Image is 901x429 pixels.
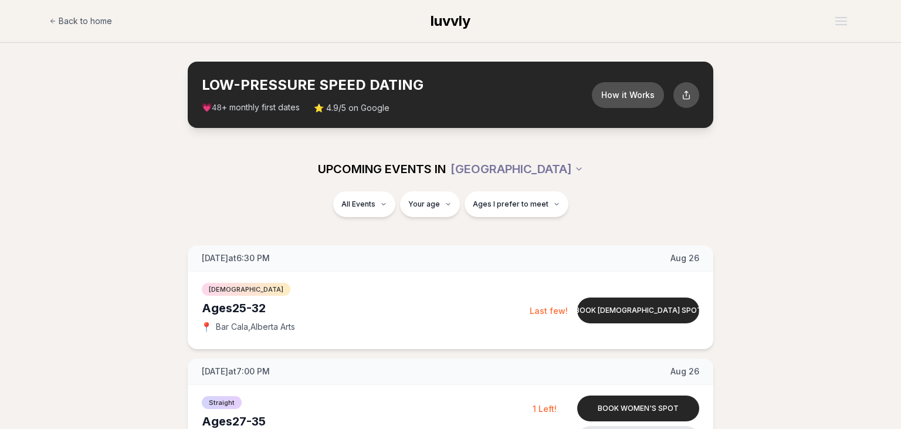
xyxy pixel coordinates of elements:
span: [DEMOGRAPHIC_DATA] [202,283,290,296]
span: Last few! [530,306,568,316]
button: Book [DEMOGRAPHIC_DATA] spot [577,298,699,323]
button: Your age [400,191,460,217]
div: Ages 25-32 [202,300,530,316]
a: Back to home [49,9,112,33]
button: Open menu [831,12,852,30]
span: UPCOMING EVENTS IN [318,161,446,177]
h2: LOW-PRESSURE SPEED DATING [202,76,592,94]
span: 💗 + monthly first dates [202,102,300,114]
span: All Events [341,200,375,209]
span: 📍 [202,322,211,332]
span: Straight [202,396,242,409]
span: 1 Left! [533,404,557,414]
button: [GEOGRAPHIC_DATA] [450,156,584,182]
span: 48 [212,103,222,113]
button: All Events [333,191,395,217]
button: How it Works [592,82,664,108]
a: luvvly [431,12,470,31]
span: [DATE] at 6:30 PM [202,252,270,264]
button: Ages I prefer to meet [465,191,568,217]
span: ⭐ 4.9/5 on Google [314,102,389,114]
span: Ages I prefer to meet [473,200,548,209]
span: Aug 26 [670,252,699,264]
span: [DATE] at 7:00 PM [202,366,270,377]
span: Bar Cala , Alberta Arts [216,321,295,333]
button: Book women's spot [577,396,699,421]
span: Aug 26 [670,366,699,377]
span: Your age [408,200,440,209]
span: luvvly [431,12,470,29]
span: Back to home [59,15,112,27]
